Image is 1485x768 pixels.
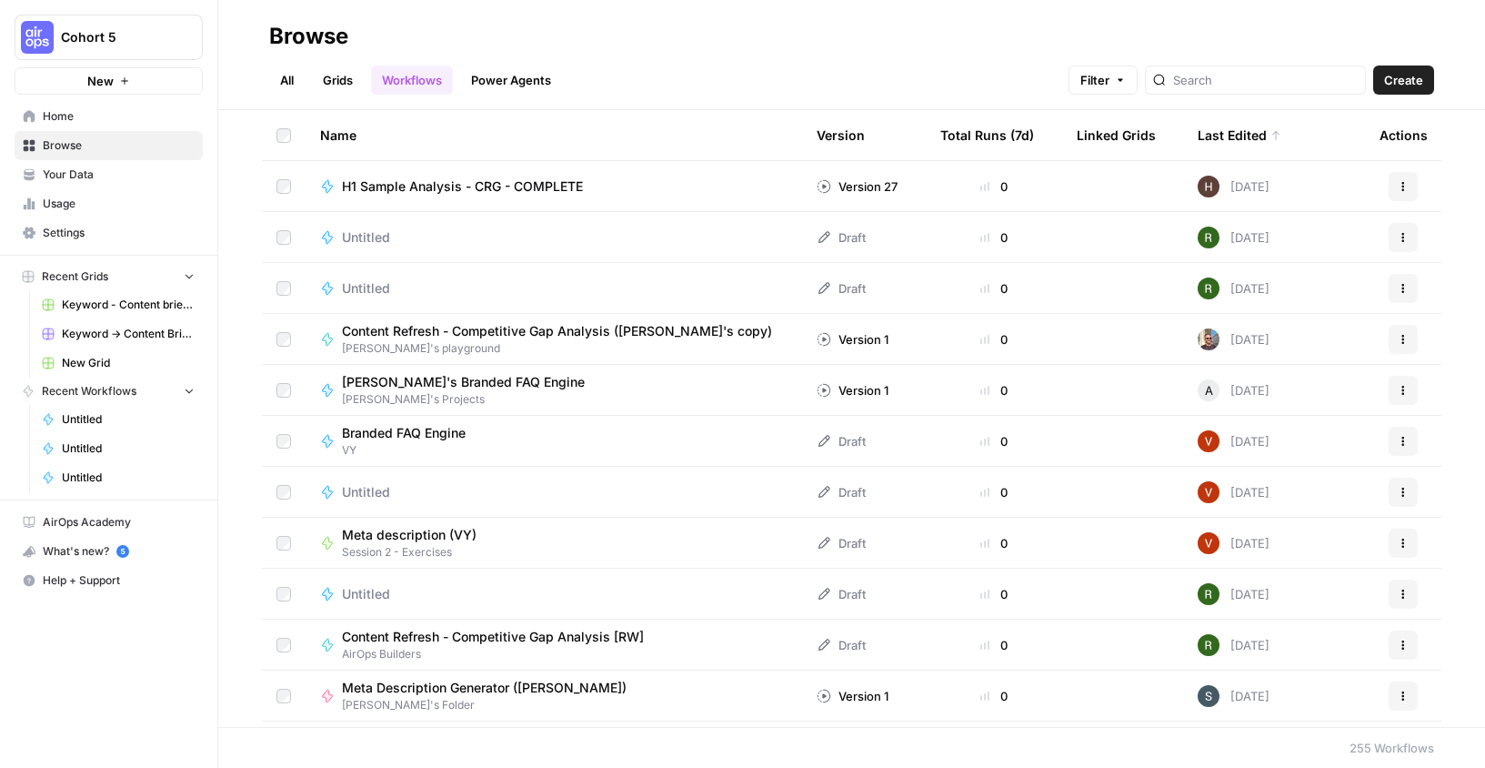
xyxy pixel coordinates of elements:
[371,66,453,95] a: Workflows
[320,177,788,196] a: H1 Sample Analysis - CRG - COMPLETE
[320,483,788,501] a: Untitled
[1205,381,1213,399] span: A
[62,297,195,313] span: Keyword - Content brief - Article (Airops builders)
[1198,278,1269,299] div: [DATE]
[43,137,195,154] span: Browse
[342,279,390,298] span: Untitled
[1384,71,1423,89] span: Create
[817,110,865,160] div: Version
[320,228,788,247] a: Untitled
[342,628,644,646] span: Content Refresh - Competitive Gap Analysis [RW]
[116,545,129,558] a: 5
[1198,634,1219,656] img: e8w4pz3lxmrlyw9sq3pq0i0oe7m2
[1198,328,1219,350] img: 12lpmarulu2z3pnc3j6nly8e5680
[1069,66,1138,95] button: Filter
[15,508,203,537] a: AirOps Academy
[460,66,562,95] a: Power Agents
[34,405,203,434] a: Untitled
[1198,685,1269,707] div: [DATE]
[1198,583,1219,605] img: e8w4pz3lxmrlyw9sq3pq0i0oe7m2
[817,432,866,450] div: Draft
[817,636,866,654] div: Draft
[817,279,866,298] div: Draft
[15,537,203,566] button: What's new? 5
[62,411,195,428] span: Untitled
[62,326,195,342] span: Keyword -> Content Brief -> Article
[342,177,583,196] span: H1 Sample Analysis - CRG - COMPLETE
[43,572,195,589] span: Help + Support
[120,547,125,556] text: 5
[817,687,888,705] div: Version 1
[43,167,195,183] span: Your Data
[269,22,348,51] div: Browse
[817,534,866,552] div: Draft
[320,110,788,160] div: Name
[817,228,866,247] div: Draft
[817,330,888,349] div: Version 1
[15,15,203,60] button: Workspace: Cohort 5
[1198,583,1269,605] div: [DATE]
[43,108,195,125] span: Home
[1198,328,1269,350] div: [DATE]
[34,463,203,492] a: Untitled
[87,72,114,90] span: New
[817,483,866,501] div: Draft
[1198,532,1269,554] div: [DATE]
[42,383,136,399] span: Recent Workflows
[320,585,788,603] a: Untitled
[342,697,641,713] span: [PERSON_NAME]'s Folder
[320,322,788,357] a: Content Refresh - Competitive Gap Analysis ([PERSON_NAME]'s copy)[PERSON_NAME]'s playground
[62,355,195,371] span: New Grid
[342,585,390,603] span: Untitled
[1198,227,1219,248] img: e8w4pz3lxmrlyw9sq3pq0i0oe7m2
[15,160,203,189] a: Your Data
[342,373,585,391] span: [PERSON_NAME]'s Branded FAQ Engine
[342,228,390,247] span: Untitled
[940,228,1048,247] div: 0
[15,263,203,290] button: Recent Grids
[342,483,390,501] span: Untitled
[1198,481,1269,503] div: [DATE]
[940,585,1048,603] div: 0
[1198,685,1219,707] img: l7wc9lttar9mml2em7ssp1le7bvz
[1198,430,1269,452] div: [DATE]
[1198,278,1219,299] img: e8w4pz3lxmrlyw9sq3pq0i0oe7m2
[15,218,203,248] a: Settings
[320,424,788,459] a: Branded FAQ EngineVY
[43,196,195,212] span: Usage
[312,66,364,95] a: Grids
[320,679,788,713] a: Meta Description Generator ([PERSON_NAME])[PERSON_NAME]'s Folder
[342,340,787,357] span: [PERSON_NAME]'s playground
[62,470,195,486] span: Untitled
[342,544,491,561] span: Session 2 - Exercises
[21,21,54,54] img: Cohort 5 Logo
[62,440,195,457] span: Untitled
[1350,739,1434,757] div: 255 Workflows
[320,526,788,561] a: Meta description (VY)Session 2 - Exercises
[1198,634,1269,656] div: [DATE]
[940,534,1048,552] div: 0
[15,378,203,405] button: Recent Workflows
[1198,532,1219,554] img: o8jycqk5wmo6vs6v01tpw4ssccra
[1198,227,1269,248] div: [DATE]
[269,66,305,95] a: All
[817,585,866,603] div: Draft
[15,131,203,160] a: Browse
[940,330,1048,349] div: 0
[1080,71,1109,89] span: Filter
[320,373,788,408] a: [PERSON_NAME]'s Branded FAQ Engine[PERSON_NAME]'s Projects
[15,538,202,565] div: What's new?
[34,319,203,349] a: Keyword -> Content Brief -> Article
[1077,110,1156,160] div: Linked Grids
[1173,71,1358,89] input: Search
[940,110,1034,160] div: Total Runs (7d)
[940,177,1048,196] div: 0
[15,67,203,95] button: New
[940,687,1048,705] div: 0
[1198,110,1281,160] div: Last Edited
[43,225,195,241] span: Settings
[1373,66,1434,95] button: Create
[320,279,788,298] a: Untitled
[1198,176,1269,197] div: [DATE]
[940,483,1048,501] div: 0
